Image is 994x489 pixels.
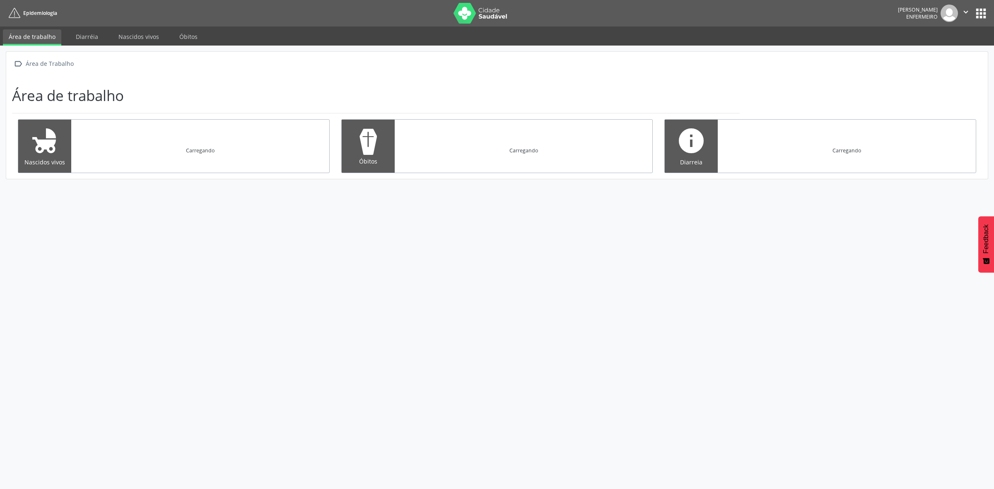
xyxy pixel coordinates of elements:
h1: Área de trabalho [12,87,124,104]
div: Diarreia [671,158,712,166]
a: Diarréia [70,29,104,44]
img: img [941,5,958,22]
div: Carregando [509,147,538,154]
button:  [958,5,974,22]
a: Nascidos vivos [113,29,165,44]
span: Enfermeiro [906,13,938,20]
a: Óbitos [174,29,203,44]
a: Epidemiologia [6,6,57,20]
button: apps [974,6,988,21]
button: Feedback - Mostrar pesquisa [978,216,994,272]
i:  [961,7,970,17]
span: Feedback [982,224,990,253]
i: info [676,126,706,156]
div: Óbitos [347,157,389,166]
div: [PERSON_NAME] [898,6,938,13]
i:  [12,58,24,70]
a:  Área de Trabalho [12,58,75,70]
a: Área de trabalho [3,29,61,46]
div: Nascidos vivos [24,158,65,166]
div: Carregando [832,147,861,154]
div: Área de Trabalho [24,58,75,70]
i: child_friendly [30,126,60,156]
span: Epidemiologia [23,10,57,17]
div: Carregando [186,147,215,154]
